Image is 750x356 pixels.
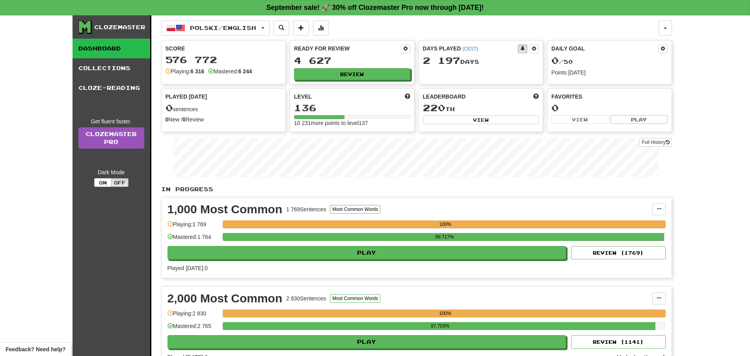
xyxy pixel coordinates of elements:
button: Review [294,68,410,80]
button: More stats [313,21,329,35]
button: Off [111,178,128,187]
a: (CEST) [462,46,478,52]
strong: 0 [182,116,186,123]
span: Open feedback widget [6,345,65,353]
div: 4 627 [294,56,410,65]
a: ClozemasterPro [78,127,144,149]
div: 1,000 Most Common [167,203,283,215]
button: Play [167,246,566,259]
span: Score more points to level up [405,93,410,101]
button: Search sentences [274,21,289,35]
button: View [551,115,609,124]
button: Full History [639,138,672,147]
div: Playing: [166,67,205,75]
span: 0 [551,55,559,66]
span: Played [DATE] [166,93,207,101]
div: 1 769 Sentences [286,205,326,213]
div: 0 [551,103,668,113]
span: / 50 [551,58,573,65]
strong: September sale! 🚀 30% off Clozemaster Pro now through [DATE]! [266,4,484,11]
div: Score [166,45,282,52]
div: 136 [294,103,410,113]
div: sentences [166,103,282,113]
div: Playing: 1 769 [167,220,219,233]
div: 2 830 Sentences [286,294,326,302]
div: Mastered: 1 764 [167,233,219,246]
span: Level [294,93,312,101]
div: 10 231 more points to level 137 [294,119,410,127]
div: 2,000 Most Common [167,293,283,304]
button: Review (1769) [571,246,666,259]
span: 220 [423,102,445,113]
button: Polski/English [161,21,270,35]
div: Ready for Review [294,45,401,52]
div: Points [DATE] [551,69,668,76]
a: Cloze-Reading [73,78,150,98]
button: Most Common Words [330,205,380,214]
span: This week in points, UTC [533,93,539,101]
button: Play [610,115,668,124]
div: 97.703% [225,322,655,330]
strong: 0 [166,116,169,123]
span: Played [DATE]: 0 [167,265,208,271]
button: Add sentence to collection [293,21,309,35]
div: Day s [423,56,539,66]
button: Most Common Words [330,294,380,303]
div: Days Played [423,45,518,52]
div: 100% [225,220,666,228]
div: Mastered: [208,67,252,75]
button: View [423,116,539,124]
div: Playing: 2 830 [167,309,219,322]
button: Review (1141) [571,335,666,349]
div: Get fluent faster. [78,117,144,125]
div: Dark Mode [78,168,144,176]
div: New / Review [166,116,282,123]
p: In Progress [161,185,672,193]
strong: 6 316 [190,68,204,75]
span: Leaderboard [423,93,466,101]
div: Daily Goal [551,45,658,53]
div: 576 772 [166,55,282,65]
div: Clozemaster [94,23,145,31]
div: 100% [225,309,666,317]
span: 2 197 [423,55,460,66]
a: Dashboard [73,39,150,58]
div: Favorites [551,93,668,101]
div: 99.717% [225,233,664,241]
button: Play [167,335,566,349]
div: th [423,103,539,113]
span: Polski / English [190,24,256,31]
strong: 6 244 [238,68,252,75]
span: 0 [166,102,173,113]
button: On [94,178,112,187]
div: Mastered: 2 765 [167,322,219,335]
a: Collections [73,58,150,78]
